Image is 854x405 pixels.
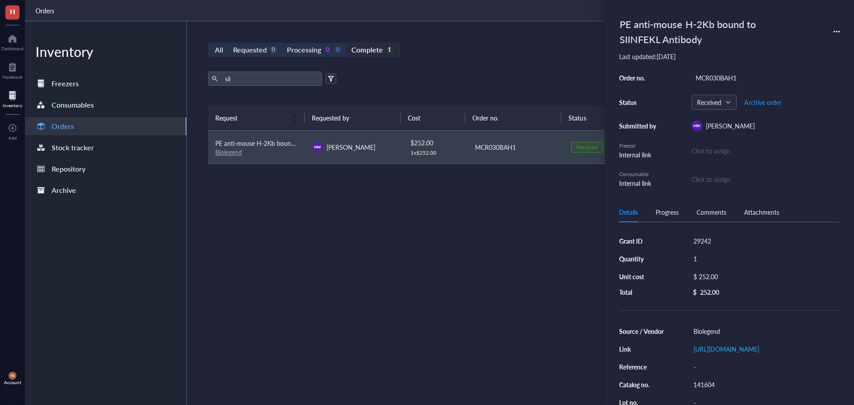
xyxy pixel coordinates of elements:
[693,288,697,296] div: $
[8,135,17,140] div: Add
[25,75,186,92] a: Freezers
[689,270,836,283] div: $ 252.00
[2,74,23,80] div: Notebook
[465,105,562,130] th: Order no.
[692,174,730,184] div: Click to assign
[411,149,460,156] div: 1 x $ 252.00
[10,6,15,17] span: H
[314,144,321,150] span: MW
[697,207,726,217] div: Comments
[689,253,840,265] div: 1
[619,327,665,335] div: Source / Vendor
[693,345,759,353] a: [URL][DOMAIN_NAME]
[215,139,357,148] span: PE anti-mouse H-2Kb bound to SIINFEKL Antibody
[619,273,665,281] div: Unit cost
[4,380,21,385] div: Account
[10,374,15,378] span: YN
[222,72,318,85] input: Find orders in table
[619,52,840,60] div: Last updated: [DATE]
[576,144,598,151] div: Received
[386,46,393,54] div: 1
[697,98,729,106] span: Received
[324,46,331,54] div: 0
[619,98,659,106] div: Status
[287,44,321,56] div: Processing
[693,123,701,128] span: MW
[52,184,76,196] div: Archive
[619,363,665,371] div: Reference
[215,113,287,123] span: Request
[326,143,375,152] span: [PERSON_NAME]
[744,99,781,106] span: Archive order
[619,255,665,263] div: Quantity
[689,325,840,337] div: Biolegend
[208,43,400,57] div: segmented control
[25,139,186,156] a: Stock tracker
[619,74,659,82] div: Order no.
[706,121,755,130] span: [PERSON_NAME]
[52,163,85,175] div: Repository
[351,44,383,56] div: Complete
[401,105,465,130] th: Cost
[1,46,24,51] div: Dashboard
[52,141,94,154] div: Stock tracker
[233,44,267,56] div: Requested
[2,60,23,80] a: Notebook
[208,105,305,130] th: Request
[25,96,186,114] a: Consumables
[3,88,22,108] a: Inventory
[36,6,56,16] a: Orders
[215,44,223,56] div: All
[334,46,342,54] div: 0
[692,146,840,156] div: Click to assign
[692,72,840,84] div: MCR030BAH1
[215,148,242,156] a: Biolegend
[25,117,186,135] a: Orders
[619,288,665,296] div: Total
[700,288,719,296] div: 252.00
[619,142,659,150] div: Freezer
[619,207,638,217] div: Details
[744,207,779,217] div: Attachments
[52,77,79,90] div: Freezers
[689,235,840,247] div: 29242
[744,95,782,109] button: Archive order
[561,105,625,130] th: Status
[656,207,679,217] div: Progress
[25,181,186,199] a: Archive
[619,170,659,178] div: Consumable
[411,138,460,148] div: $ 252.00
[475,142,557,152] div: MCR030BAH1
[616,14,802,49] div: PE anti-mouse H-2Kb bound to SIINFEKL Antibody
[619,381,665,389] div: Catalog no.
[270,46,277,54] div: 0
[3,103,22,108] div: Inventory
[52,120,74,132] div: Orders
[689,361,840,373] div: -
[25,43,186,60] div: Inventory
[619,150,659,160] div: Internal link
[52,99,94,111] div: Consumables
[689,378,840,391] div: 141604
[25,160,186,178] a: Repository
[467,131,564,164] td: MCR030BAH1
[305,105,401,130] th: Requested by
[619,122,659,130] div: Submitted by
[619,178,659,188] div: Internal link
[619,345,665,353] div: Link
[619,237,665,245] div: Grant ID
[1,32,24,51] a: Dashboard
